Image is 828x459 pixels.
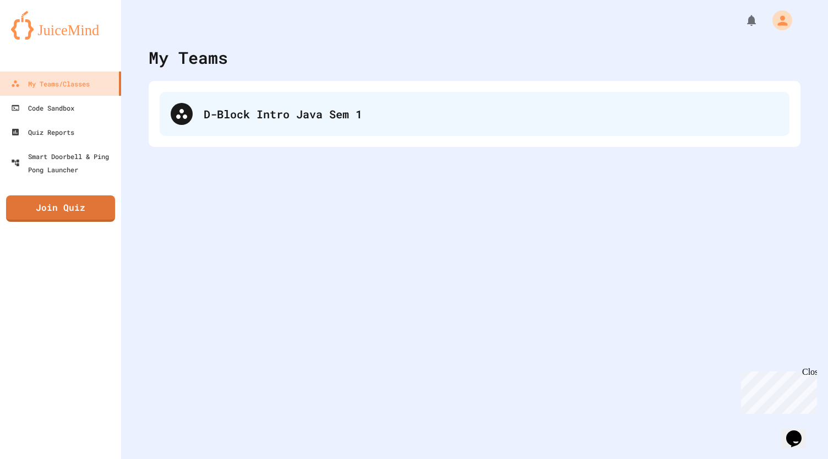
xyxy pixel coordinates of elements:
div: Code Sandbox [11,101,74,114]
a: Join Quiz [6,195,115,222]
div: D-Block Intro Java Sem 1 [204,106,778,122]
img: logo-orange.svg [11,11,110,40]
div: My Teams [149,45,228,70]
iframe: chat widget [782,415,817,448]
div: My Teams/Classes [11,77,90,90]
div: My Notifications [724,11,761,30]
div: Chat with us now!Close [4,4,76,70]
div: Quiz Reports [11,125,74,139]
div: My Account [761,8,795,33]
div: Smart Doorbell & Ping Pong Launcher [11,150,117,176]
iframe: chat widget [737,367,817,414]
div: D-Block Intro Java Sem 1 [160,92,789,136]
